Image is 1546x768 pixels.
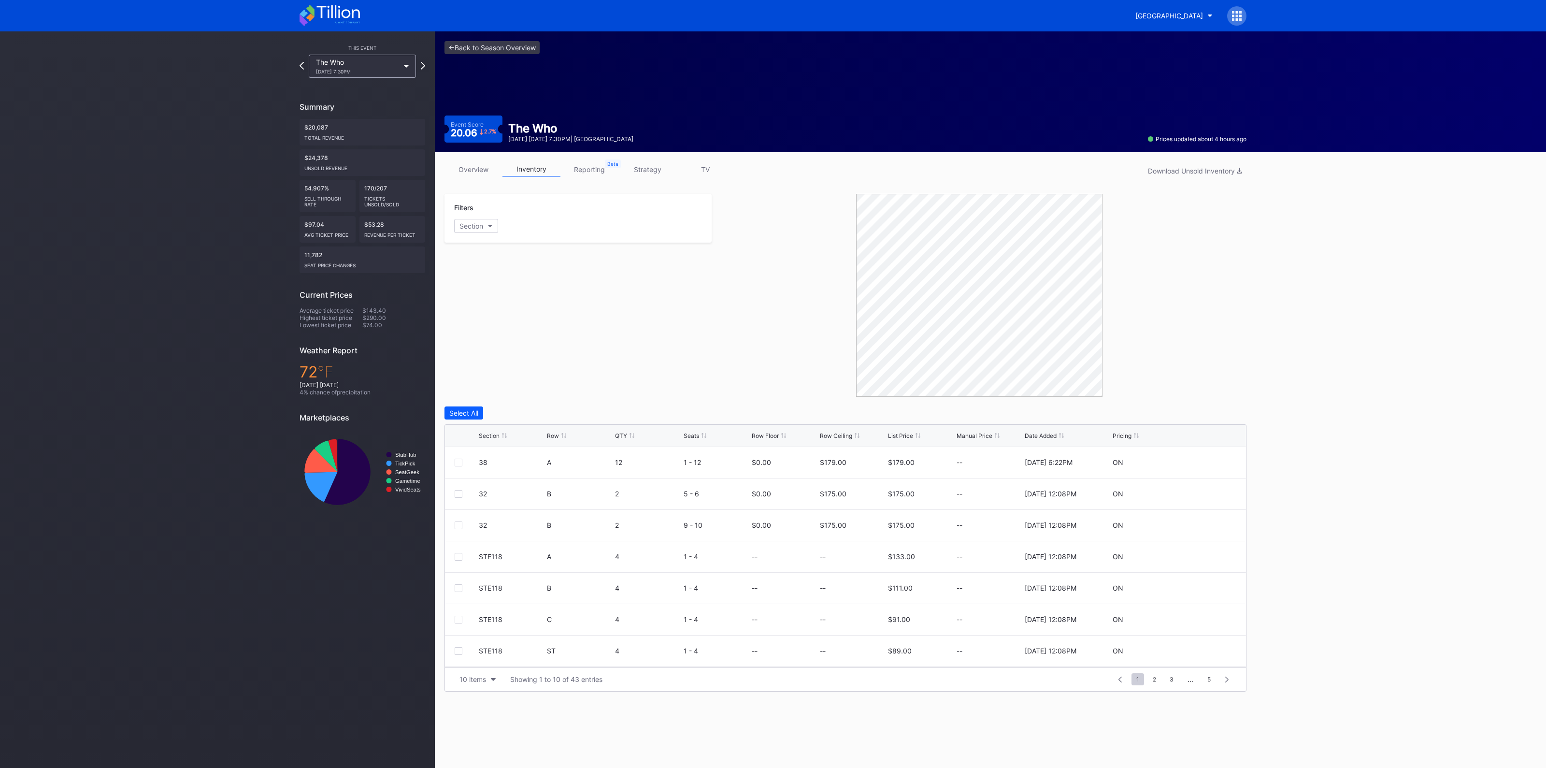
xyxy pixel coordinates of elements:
[957,490,1022,498] div: --
[1113,647,1123,655] div: ON
[1113,490,1123,498] div: ON
[1165,673,1178,685] span: 3
[684,458,749,466] div: 1 - 12
[395,469,419,475] text: SeatGeek
[615,615,681,623] div: 4
[957,615,1022,623] div: --
[752,490,771,498] div: $0.00
[615,521,681,529] div: 2
[888,552,915,561] div: $133.00
[479,521,544,529] div: 32
[1148,673,1161,685] span: 2
[820,432,852,439] div: Row Ceiling
[1113,552,1123,561] div: ON
[300,149,425,176] div: $24,378
[957,647,1022,655] div: --
[1025,647,1076,655] div: [DATE] 12:08PM
[1143,164,1246,177] button: Download Unsold Inventory
[304,259,420,268] div: seat price changes
[508,135,633,143] div: [DATE] [DATE] 7:30PM | [GEOGRAPHIC_DATA]
[1128,7,1220,25] button: [GEOGRAPHIC_DATA]
[820,490,846,498] div: $175.00
[359,216,426,243] div: $53.28
[444,41,540,54] a: <-Back to Season Overview
[300,102,425,112] div: Summary
[479,458,544,466] div: 38
[362,321,425,329] div: $74.00
[820,458,846,466] div: $179.00
[444,162,502,177] a: overview
[300,290,425,300] div: Current Prices
[304,161,420,171] div: Unsold Revenue
[888,615,910,623] div: $91.00
[547,647,613,655] div: ST
[1025,458,1073,466] div: [DATE] 6:22PM
[615,647,681,655] div: 4
[479,432,500,439] div: Section
[300,346,425,355] div: Weather Report
[395,452,416,458] text: StubHub
[820,552,826,561] div: --
[1025,584,1076,592] div: [DATE] 12:08PM
[300,430,425,514] svg: Chart title
[888,584,913,592] div: $111.00
[676,162,734,177] a: TV
[684,584,749,592] div: 1 - 4
[1025,615,1076,623] div: [DATE] 12:08PM
[454,203,702,212] div: Filters
[684,615,749,623] div: 1 - 4
[615,584,681,592] div: 4
[888,647,912,655] div: $89.00
[362,314,425,321] div: $290.00
[752,647,758,655] div: --
[1113,521,1123,529] div: ON
[300,216,356,243] div: $97.04
[304,192,351,207] div: Sell Through Rate
[395,487,421,493] text: VividSeats
[300,307,362,314] div: Average ticket price
[395,478,420,484] text: Gametime
[508,121,633,135] div: The Who
[957,432,992,439] div: Manual Price
[1148,135,1246,143] div: Prices updated about 4 hours ago
[510,675,602,683] div: Showing 1 to 10 of 43 entries
[300,180,356,212] div: 54.907%
[364,228,421,238] div: Revenue per ticket
[300,389,425,396] div: 4 % chance of precipitation
[615,432,627,439] div: QTY
[316,58,399,74] div: The Who
[615,552,681,561] div: 4
[820,584,826,592] div: --
[1113,615,1123,623] div: ON
[820,615,826,623] div: --
[684,490,749,498] div: 5 - 6
[454,219,498,233] button: Section
[1025,490,1076,498] div: [DATE] 12:08PM
[300,246,425,273] div: 11,782
[300,119,425,145] div: $20,087
[684,552,749,561] div: 1 - 4
[451,121,484,128] div: Event Score
[479,552,544,561] div: STE118
[684,432,699,439] div: Seats
[459,222,483,230] div: Section
[304,131,420,141] div: Total Revenue
[957,458,1022,466] div: --
[1202,673,1216,685] span: 5
[455,673,501,686] button: 10 items
[1113,458,1123,466] div: ON
[684,647,749,655] div: 1 - 4
[957,552,1022,561] div: --
[1113,584,1123,592] div: ON
[364,192,421,207] div: Tickets Unsold/Sold
[362,307,425,314] div: $143.40
[1113,432,1131,439] div: Pricing
[1148,167,1242,175] div: Download Unsold Inventory
[300,314,362,321] div: Highest ticket price
[957,584,1022,592] div: --
[547,490,613,498] div: B
[1135,12,1203,20] div: [GEOGRAPHIC_DATA]
[300,362,425,381] div: 72
[479,490,544,498] div: 32
[1025,552,1076,561] div: [DATE] 12:08PM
